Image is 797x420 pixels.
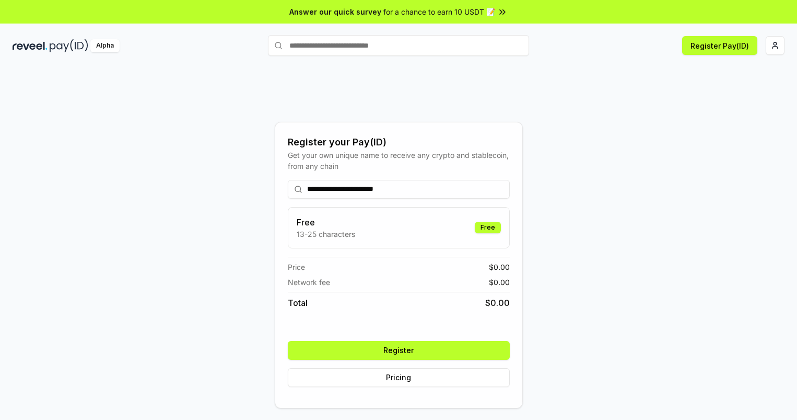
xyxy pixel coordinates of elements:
[297,216,355,229] h3: Free
[489,262,510,273] span: $ 0.00
[475,222,501,233] div: Free
[288,277,330,288] span: Network fee
[288,135,510,150] div: Register your Pay(ID)
[288,341,510,360] button: Register
[288,262,305,273] span: Price
[289,6,381,17] span: Answer our quick survey
[383,6,495,17] span: for a chance to earn 10 USDT 📝
[288,297,308,309] span: Total
[297,229,355,240] p: 13-25 characters
[485,297,510,309] span: $ 0.00
[13,39,48,52] img: reveel_dark
[50,39,88,52] img: pay_id
[90,39,120,52] div: Alpha
[288,368,510,387] button: Pricing
[288,150,510,172] div: Get your own unique name to receive any crypto and stablecoin, from any chain
[682,36,757,55] button: Register Pay(ID)
[489,277,510,288] span: $ 0.00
